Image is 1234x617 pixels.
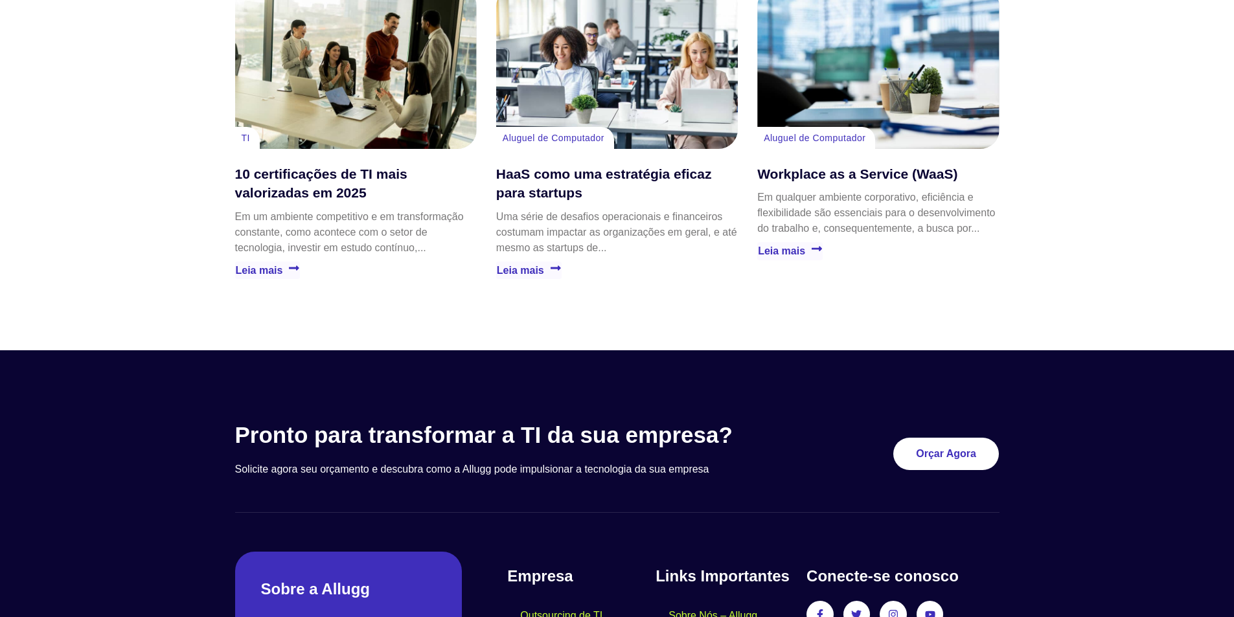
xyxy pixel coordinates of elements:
p: Solicite agora seu orçamento e descubra como a Allugg pode impulsionar a tecnologia da sua empresa [235,462,793,477]
a: TI [242,133,250,143]
p: Uma série de desafios operacionais e financeiros costumam impactar as organizações em geral, e at... [496,209,738,256]
a: HaaS como uma estratégia eficaz para startups [496,166,712,200]
span: Orçar Agora [916,449,976,459]
a: Aluguel de Computador [503,133,604,143]
h4: Conecte-se conosco [806,565,999,588]
a: Orçar Agora [893,438,999,470]
a: Workplace as a Service (WaaS) [757,166,957,181]
a: Leia mais [757,242,823,260]
a: Leia mais [235,262,301,279]
p: Em qualquer ambiente corporativo, eficiência e flexibilidade são essenciais para o desenvolviment... [757,190,999,236]
h3: Pronto para transformar a TI da sua empresa? [235,421,793,449]
p: Em um ambiente competitivo e em transformação constante, como acontece com o setor de tecnologia,... [235,209,477,256]
a: Aluguel de Computador [764,133,865,143]
a: 10 certificações de TI mais valorizadas em 2025 [235,166,407,200]
h4: Empresa [507,565,656,588]
h4: Links Importantes [656,565,794,588]
h2: Sobre a Allugg [261,578,437,601]
a: Leia mais [496,262,562,279]
div: Widget de chat [1001,451,1234,617]
iframe: Chat Widget [1001,451,1234,617]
